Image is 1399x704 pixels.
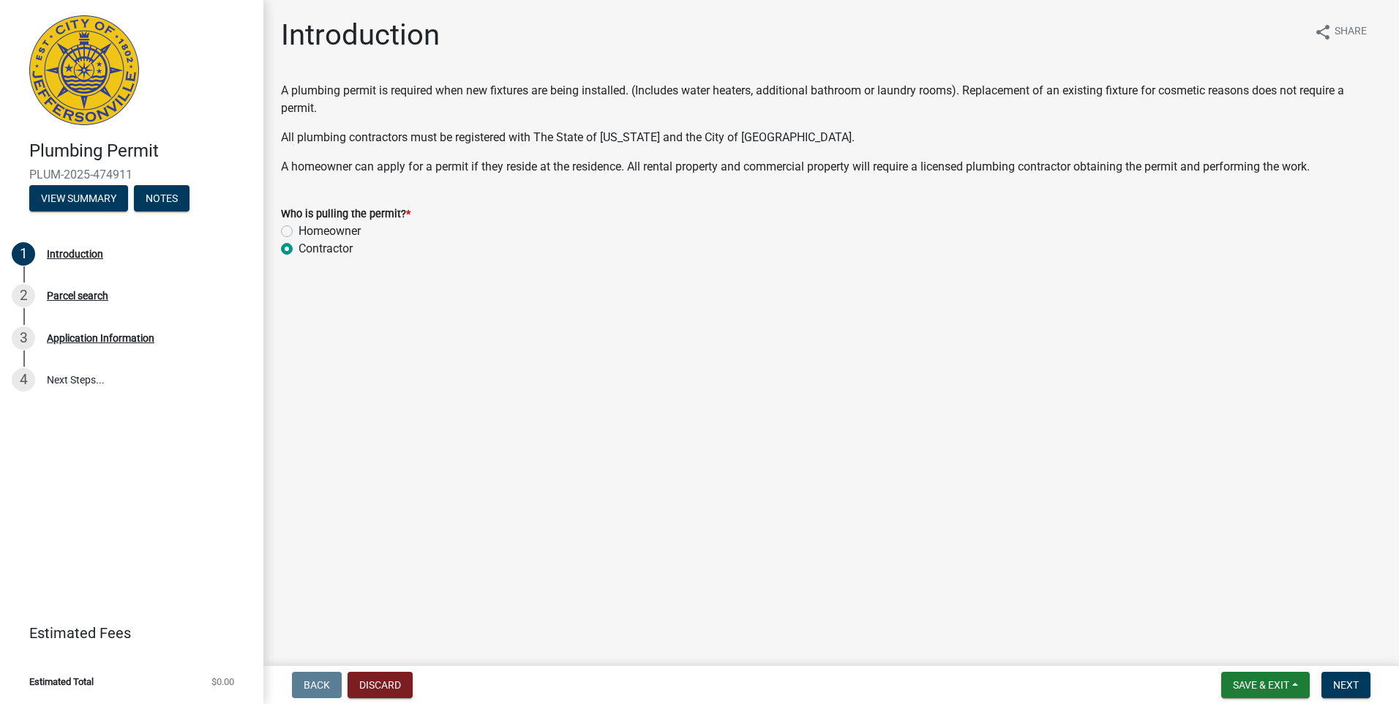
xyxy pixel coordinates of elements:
[12,284,35,307] div: 2
[281,82,1381,117] p: A plumbing permit is required when new fixtures are being installed. (Includes water heaters, add...
[29,677,94,686] span: Estimated Total
[299,222,361,240] label: Homeowner
[29,193,128,205] wm-modal-confirm: Summary
[29,141,252,162] h4: Plumbing Permit
[1221,672,1310,698] button: Save & Exit
[134,193,190,205] wm-modal-confirm: Notes
[1335,23,1367,41] span: Share
[47,333,154,343] div: Application Information
[281,158,1381,176] p: A homeowner can apply for a permit if they reside at the residence. All rental property and comme...
[1302,18,1379,46] button: shareShare
[211,677,234,686] span: $0.00
[12,326,35,350] div: 3
[292,672,342,698] button: Back
[29,185,128,211] button: View Summary
[1233,679,1289,691] span: Save & Exit
[1333,679,1359,691] span: Next
[12,368,35,392] div: 4
[304,679,330,691] span: Back
[281,209,410,220] label: Who is pulling the permit?
[47,291,108,301] div: Parcel search
[348,672,413,698] button: Discard
[281,18,440,53] h1: Introduction
[29,15,139,125] img: City of Jeffersonville, Indiana
[299,240,353,258] label: Contractor
[12,618,240,648] a: Estimated Fees
[1314,23,1332,41] i: share
[12,242,35,266] div: 1
[47,249,103,259] div: Introduction
[1321,672,1370,698] button: Next
[29,168,234,181] span: PLUM-2025-474911
[134,185,190,211] button: Notes
[281,129,1381,146] p: All plumbing contractors must be registered with The State of [US_STATE] and the City of [GEOGRAP...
